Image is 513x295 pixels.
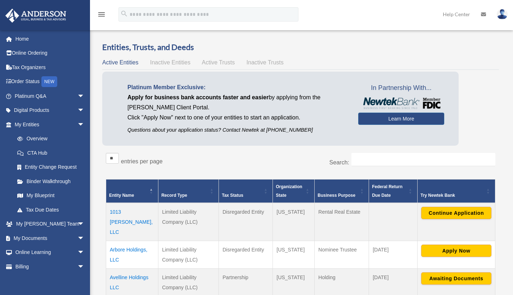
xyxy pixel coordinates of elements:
i: search [120,10,128,18]
a: Online Learningarrow_drop_down [5,245,95,260]
img: NewtekBankLogoSM.png [362,97,441,109]
a: CTA Hub [10,146,92,160]
a: menu [97,13,106,19]
label: entries per page [121,158,163,164]
button: Apply Now [421,245,491,257]
td: [US_STATE] [273,203,315,241]
td: Disregarded Entity [219,241,273,269]
p: Click "Apply Now" next to one of your entities to start an application. [127,113,347,123]
th: Record Type: Activate to sort [158,180,219,203]
td: Limited Liability Company (LLC) [158,241,219,269]
div: NEW [41,76,57,87]
span: Organization State [276,184,302,198]
a: Billingarrow_drop_down [5,259,95,274]
a: My Entitiesarrow_drop_down [5,117,92,132]
div: Try Newtek Bank [420,191,484,200]
a: My Documentsarrow_drop_down [5,231,95,245]
a: Binder Walkthrough [10,174,92,189]
a: Digital Productsarrow_drop_down [5,103,95,118]
span: In Partnership With... [358,82,444,94]
label: Search: [329,159,349,165]
a: Entity Change Request [10,160,92,174]
img: Anderson Advisors Platinum Portal [3,9,68,23]
span: arrow_drop_down [77,245,92,260]
td: Rental Real Estate [315,203,369,241]
th: Organization State: Activate to sort [273,180,315,203]
a: Tax Due Dates [10,203,92,217]
th: Tax Status: Activate to sort [219,180,273,203]
h3: Entities, Trusts, and Deeds [102,42,499,53]
p: by applying from the [PERSON_NAME] Client Portal. [127,92,347,113]
td: [DATE] [369,241,418,269]
button: Continue Application [421,207,491,219]
span: Business Purpose [318,193,355,198]
img: User Pic [497,9,508,19]
a: Overview [10,132,88,146]
span: Entity Name [109,193,134,198]
button: Awaiting Documents [421,272,491,285]
a: Learn More [358,113,444,125]
span: arrow_drop_down [77,117,92,132]
a: Platinum Q&Aarrow_drop_down [5,89,95,103]
a: My Blueprint [10,189,92,203]
i: menu [97,10,106,19]
p: Platinum Member Exclusive: [127,82,347,92]
td: Arbore Holdings, LLC [106,241,158,269]
span: arrow_drop_down [77,89,92,104]
span: arrow_drop_down [77,231,92,246]
a: Online Ordering [5,46,95,60]
th: Business Purpose: Activate to sort [315,180,369,203]
span: Record Type [161,193,187,198]
span: Apply for business bank accounts faster and easier [127,94,269,100]
td: Disregarded Entity [219,203,273,241]
span: arrow_drop_down [77,103,92,118]
span: Inactive Entities [150,59,190,65]
span: arrow_drop_down [77,217,92,232]
td: Limited Liability Company (LLC) [158,203,219,241]
span: Tax Status [222,193,243,198]
a: Order StatusNEW [5,74,95,89]
a: Home [5,32,95,46]
span: arrow_drop_down [77,259,92,274]
a: My [PERSON_NAME] Teamarrow_drop_down [5,217,95,231]
th: Federal Return Due Date: Activate to sort [369,180,418,203]
th: Try Newtek Bank : Activate to sort [417,180,495,203]
th: Entity Name: Activate to invert sorting [106,180,158,203]
span: Active Trusts [202,59,235,65]
td: Nominee Trustee [315,241,369,269]
span: Active Entities [102,59,138,65]
p: Questions about your application status? Contact Newtek at [PHONE_NUMBER] [127,126,347,135]
a: Tax Organizers [5,60,95,74]
span: Inactive Trusts [247,59,284,65]
td: [US_STATE] [273,241,315,269]
span: Federal Return Due Date [372,184,402,198]
td: 1013 [PERSON_NAME], LLC [106,203,158,241]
